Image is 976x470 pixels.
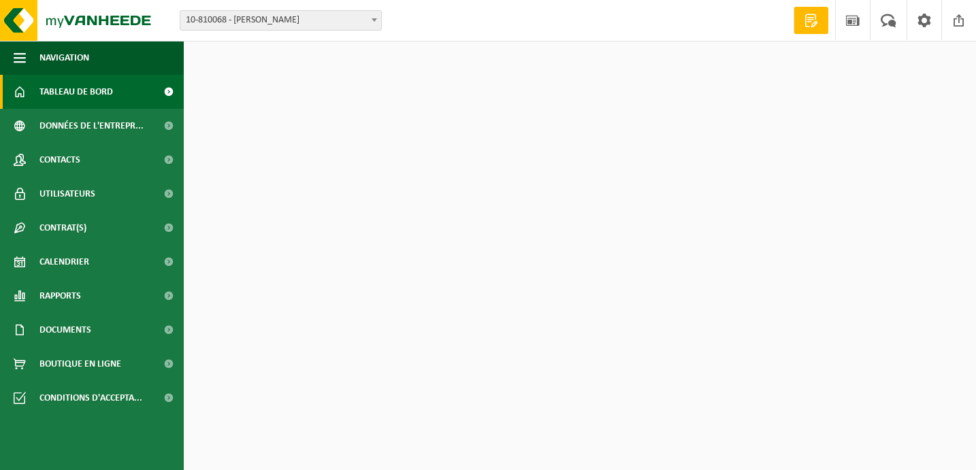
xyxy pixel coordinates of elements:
span: 10-810068 - CHRISTINE FAGNOUL - VERVIERS [180,10,382,31]
span: Contacts [39,143,80,177]
span: Boutique en ligne [39,347,121,381]
span: Documents [39,313,91,347]
span: Calendrier [39,245,89,279]
span: Contrat(s) [39,211,86,245]
span: Navigation [39,41,89,75]
span: Utilisateurs [39,177,95,211]
span: 10-810068 - CHRISTINE FAGNOUL - VERVIERS [180,11,381,30]
span: Conditions d'accepta... [39,381,142,415]
span: Données de l'entrepr... [39,109,144,143]
span: Rapports [39,279,81,313]
span: Tableau de bord [39,75,113,109]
